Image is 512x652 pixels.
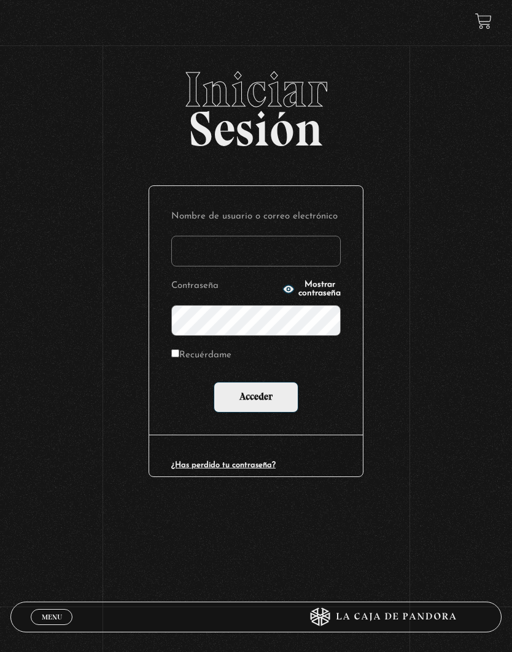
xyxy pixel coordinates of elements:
[171,461,276,469] a: ¿Has perdido tu contraseña?
[171,277,279,295] label: Contraseña
[171,347,231,365] label: Recuérdame
[42,613,62,621] span: Menu
[37,624,66,632] span: Cerrar
[171,349,179,357] input: Recuérdame
[475,13,492,29] a: View your shopping cart
[10,65,502,114] span: Iniciar
[298,281,341,298] span: Mostrar contraseña
[10,65,502,144] h2: Sesión
[171,208,341,226] label: Nombre de usuario o correo electrónico
[214,382,298,413] input: Acceder
[282,281,341,298] button: Mostrar contraseña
